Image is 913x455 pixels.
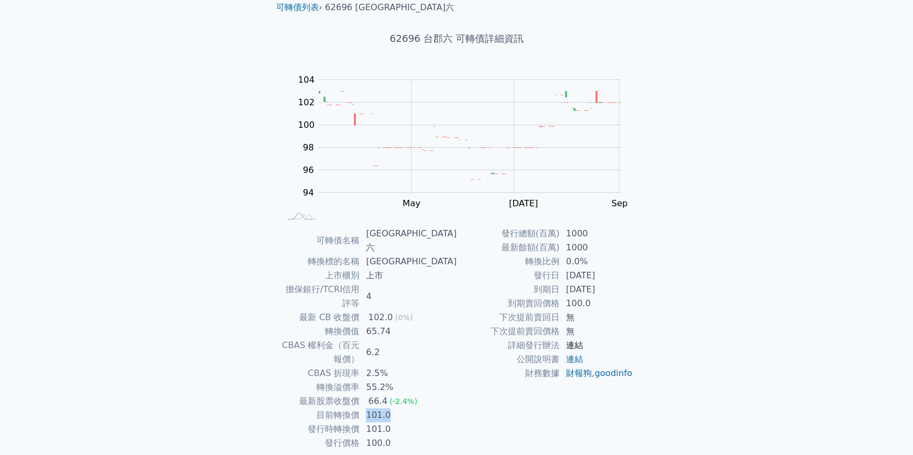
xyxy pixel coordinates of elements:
[280,324,360,338] td: 轉換價值
[280,255,360,269] td: 轉換標的名稱
[298,75,315,85] tspan: 104
[280,227,360,255] td: 可轉債名稱
[457,255,560,269] td: 轉換比例
[457,241,560,255] td: 最新餘額(百萬)
[280,422,360,436] td: 發行時轉換價
[292,75,636,208] g: Chart
[366,394,390,408] div: 66.4
[366,310,395,324] div: 102.0
[325,1,454,14] li: 62696 [GEOGRAPHIC_DATA]六
[280,283,360,310] td: 擔保銀行/TCRI信用評等
[560,310,633,324] td: 無
[566,368,592,378] a: 財報狗
[298,120,315,130] tspan: 100
[402,198,420,208] tspan: May
[280,380,360,394] td: 轉換溢價率
[566,354,583,364] a: 連結
[457,366,560,380] td: 財務數據
[359,283,456,310] td: 4
[359,255,456,269] td: [GEOGRAPHIC_DATA]
[267,31,646,46] h1: 62696 台郡六 可轉債詳細資訊
[359,366,456,380] td: 2.5%
[560,297,633,310] td: 100.0
[509,198,538,208] tspan: [DATE]
[457,269,560,283] td: 發行日
[390,397,417,406] span: (-2.4%)
[280,436,360,450] td: 發行價格
[359,408,456,422] td: 101.0
[457,310,560,324] td: 下次提前賣回日
[280,366,360,380] td: CBAS 折現率
[276,1,322,14] li: ›
[359,380,456,394] td: 55.2%
[560,241,633,255] td: 1000
[457,297,560,310] td: 到期賣回價格
[560,324,633,338] td: 無
[611,198,627,208] tspan: Sep
[560,227,633,241] td: 1000
[560,269,633,283] td: [DATE]
[359,324,456,338] td: 65.74
[359,422,456,436] td: 101.0
[319,91,620,179] g: Series
[594,368,632,378] a: goodinfo
[566,340,583,350] a: 連結
[298,97,315,107] tspan: 102
[303,165,314,175] tspan: 96
[457,338,560,352] td: 詳細發行辦法
[303,142,314,153] tspan: 98
[280,338,360,366] td: CBAS 權利金（百元報價）
[359,436,456,450] td: 100.0
[359,269,456,283] td: 上市
[560,283,633,297] td: [DATE]
[280,394,360,408] td: 最新股票收盤價
[457,324,560,338] td: 下次提前賣回價格
[276,2,319,12] a: 可轉債列表
[303,187,314,198] tspan: 94
[560,366,633,380] td: ,
[359,338,456,366] td: 6.2
[457,283,560,297] td: 到期日
[560,255,633,269] td: 0.0%
[395,313,413,322] span: (0%)
[457,352,560,366] td: 公開說明書
[280,310,360,324] td: 最新 CB 收盤價
[359,227,456,255] td: [GEOGRAPHIC_DATA]六
[280,408,360,422] td: 目前轉換價
[280,269,360,283] td: 上市櫃別
[457,227,560,241] td: 發行總額(百萬)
